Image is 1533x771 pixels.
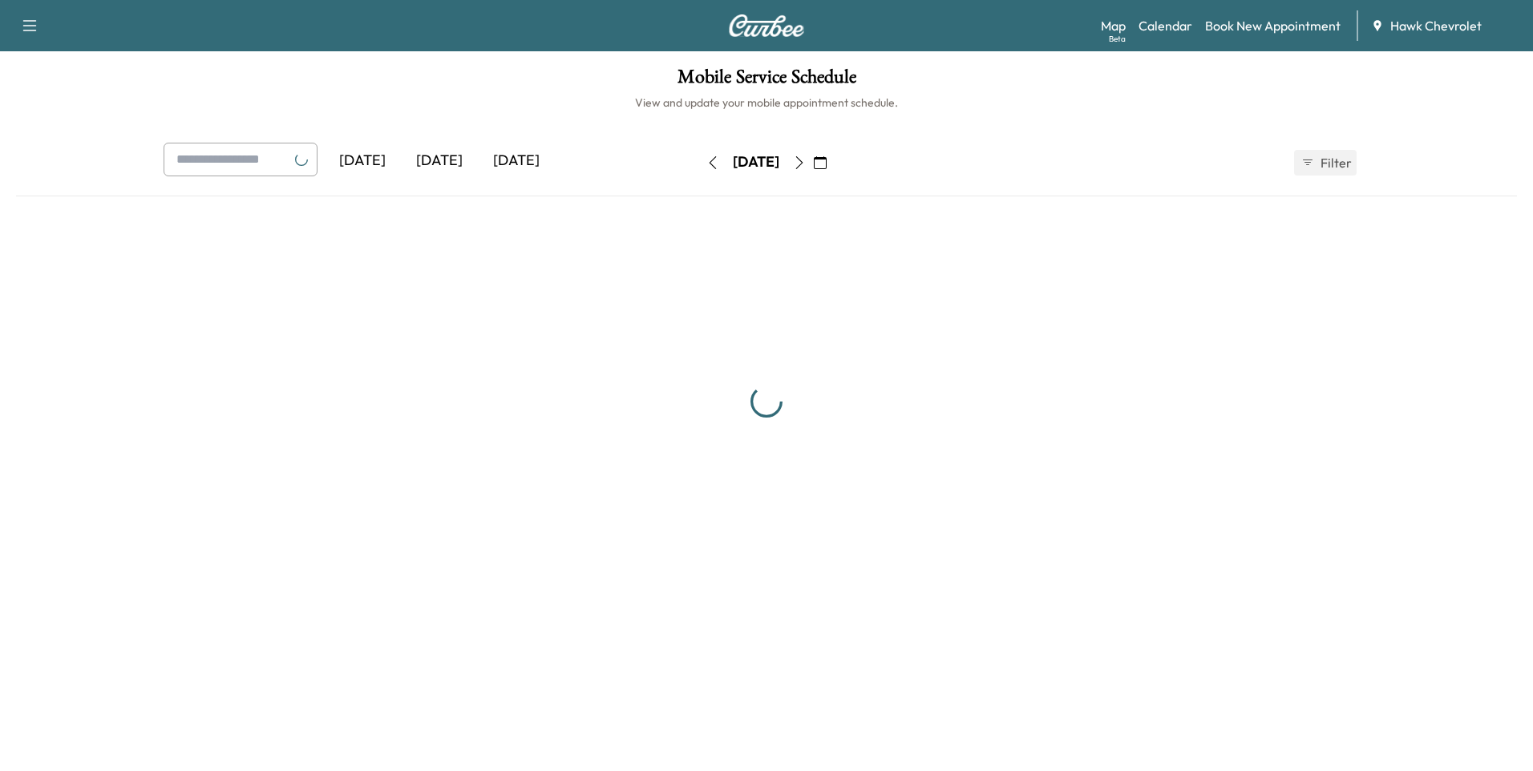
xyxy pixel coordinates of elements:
div: Beta [1109,33,1126,45]
div: [DATE] [401,143,478,180]
img: Curbee Logo [728,14,805,37]
div: [DATE] [733,152,779,172]
button: Filter [1294,150,1357,176]
a: Book New Appointment [1205,16,1341,35]
div: [DATE] [478,143,555,180]
h6: View and update your mobile appointment schedule. [16,95,1517,111]
span: Filter [1321,153,1349,172]
div: [DATE] [324,143,401,180]
a: Calendar [1139,16,1192,35]
span: Hawk Chevrolet [1390,16,1482,35]
a: MapBeta [1101,16,1126,35]
h1: Mobile Service Schedule [16,67,1517,95]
